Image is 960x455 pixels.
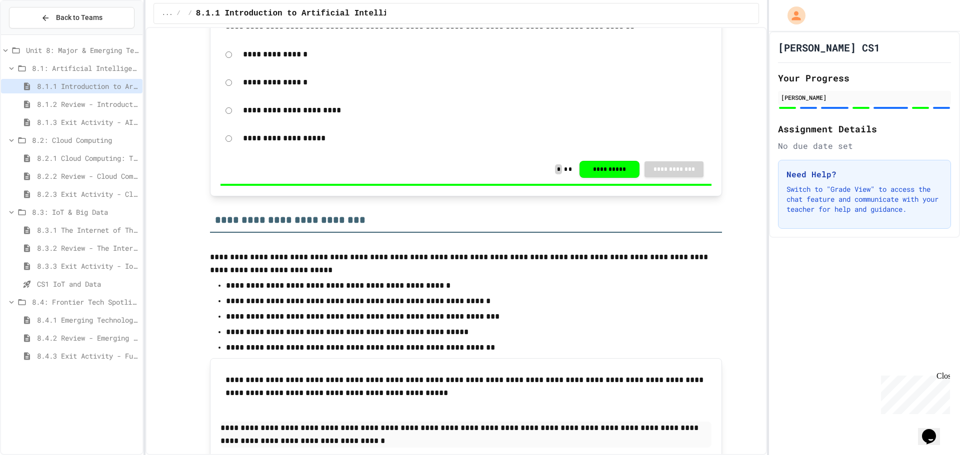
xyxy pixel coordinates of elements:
h3: Need Help? [786,168,942,180]
span: 8.4.3 Exit Activity - Future Tech Challenge [37,351,138,361]
span: 8.4: Frontier Tech Spotlight [32,297,138,307]
iframe: chat widget [877,372,950,414]
span: 8.3.3 Exit Activity - IoT Data Detective Challenge [37,261,138,271]
span: 8.3.1 The Internet of Things and Big Data: Our Connected Digital World [37,225,138,235]
span: 8.3.2 Review - The Internet of Things and Big Data [37,243,138,253]
span: 8.2.3 Exit Activity - Cloud Service Detective [37,189,138,199]
span: 8.4.1 Emerging Technologies: Shaping Our Digital Future [37,315,138,325]
span: 8.1.1 Introduction to Artificial Intelligence [37,81,138,91]
iframe: chat widget [918,415,950,445]
span: 8.1.3 Exit Activity - AI Detective [37,117,138,127]
h2: Your Progress [778,71,951,85]
p: Switch to "Grade View" to access the chat feature and communicate with your teacher for help and ... [786,184,942,214]
span: 8.1.2 Review - Introduction to Artificial Intelligence [37,99,138,109]
span: 8.3: IoT & Big Data [32,207,138,217]
div: [PERSON_NAME] [781,93,948,102]
span: CS1 IoT and Data [37,279,138,289]
h1: [PERSON_NAME] CS1 [778,40,880,54]
span: Back to Teams [56,12,102,23]
span: 8.2: Cloud Computing [32,135,138,145]
span: Unit 8: Major & Emerging Technologies [26,45,138,55]
span: / [188,9,192,17]
button: Back to Teams [9,7,134,28]
div: No due date set [778,140,951,152]
span: 8.2.1 Cloud Computing: Transforming the Digital World [37,153,138,163]
span: 8.1.1 Introduction to Artificial Intelligence [196,7,412,19]
span: 8.4.2 Review - Emerging Technologies: Shaping Our Digital Future [37,333,138,343]
div: My Account [777,4,808,27]
span: / [176,9,180,17]
span: ... [162,9,173,17]
h2: Assignment Details [778,122,951,136]
span: 8.1: Artificial Intelligence Basics [32,63,138,73]
div: Chat with us now!Close [4,4,69,63]
span: 8.2.2 Review - Cloud Computing [37,171,138,181]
